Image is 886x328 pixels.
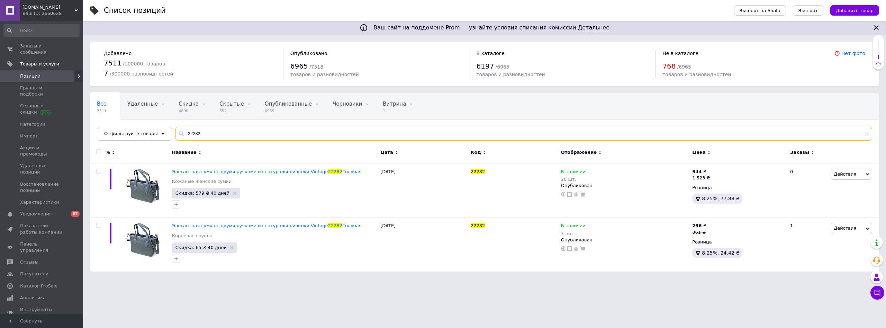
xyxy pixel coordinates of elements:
span: 7511 [104,59,121,67]
span: Опубликованные [265,101,312,107]
span: В наличии [561,223,586,230]
div: 7% [873,61,884,66]
span: Действия [834,171,856,177]
input: Поиск [3,24,80,37]
a: Детальнее [578,24,609,31]
span: Элегантная сумка с двумя ручками из натуральной кожи Vintage [172,169,328,174]
a: Корневая группа [172,233,213,239]
span: Покупатели [20,271,48,277]
span: 6959 [265,108,312,114]
span: Добавлено [104,51,132,56]
img: Элегантная сумка с двумя ручками из натуральной кожи Vintage 22282 Голубая [126,169,160,203]
span: 8.25%, 24.42 ₴ [702,250,740,256]
span: Уведомления [20,211,52,217]
a: Элегантная сумка с двумя ручками из натуральной кожи Vintage22282Голубая [172,169,362,174]
span: Отфильтруйте товары [104,131,158,136]
span: % [106,149,110,156]
span: Характеристики [20,199,59,205]
span: Категории [20,121,45,127]
span: Заказы и сообщения [20,43,64,55]
span: Скидка: 579 ₴ 40 дней [175,191,229,195]
span: / 100000 товаров [123,61,165,67]
span: 552 [219,108,244,114]
span: Элегантная сумка с двумя ручками из натуральной кожи Vintage [172,223,328,228]
span: 22282 [328,169,342,174]
span: 22282 [328,223,342,228]
div: ₴ [692,169,710,175]
div: Ваш ID: 2660628 [22,10,83,17]
span: Все [97,101,107,107]
div: [DATE] [379,163,469,218]
span: Женские сумки для доку... [97,127,171,133]
span: Дата [380,149,393,156]
span: 1 [383,108,406,114]
span: / 300000 разновидностей [110,71,173,77]
span: Товары и услуги [20,61,59,67]
span: Импорт [20,133,38,139]
a: Кожаные женские сумки [172,178,232,185]
span: Скидка [179,101,199,107]
span: Показатели работы компании [20,223,64,235]
input: Поиск по названию позиции, артикулу и поисковым запросам [175,127,872,141]
span: 22282 [471,223,485,228]
span: 6197 [476,62,494,70]
div: 0 [786,163,829,218]
span: Скидка: 65 ₴ 40 дней [175,245,227,250]
span: Ваш сайт на поддомене Prom — узнайте условия списания комиссии. [373,24,609,31]
span: Название [172,149,197,156]
span: Аналитика [20,295,46,301]
div: Опубликован [561,237,689,243]
span: Цена [692,149,706,156]
div: 361 ₴ [692,229,706,236]
span: Не в каталоге [662,51,698,56]
span: Удаленные [127,101,158,107]
div: [DATE] [379,218,469,272]
span: 6965 [290,62,308,70]
img: Элегантная сумка с двумя ручками из натуральной кожи Vintage 22282 Голубая [126,223,160,257]
span: Каталог ProSale [20,283,57,289]
span: товаров и разновидностей [290,72,359,77]
span: Сезонные скидки [20,103,64,115]
span: 87 [71,211,80,217]
span: 4890 [179,108,199,114]
span: Действия [834,225,856,231]
span: Витрина [383,101,406,107]
span: Код [471,149,481,156]
span: Позиции [20,73,40,79]
span: Экспорт [798,8,818,13]
span: 7 [104,69,108,77]
div: Опубликован [561,183,689,189]
span: Голубая [342,223,362,228]
span: Восстановление позиций [20,181,64,194]
span: товаров и разновидностей [662,72,731,77]
button: Экспорт [793,5,823,16]
span: товаров и разновидностей [476,72,545,77]
span: Черновики [333,101,362,107]
div: Список позиций [104,7,166,14]
div: 1 [786,218,829,272]
span: Добавить товар [836,8,874,13]
span: Экспорт на Shafa [740,8,780,13]
span: Удаленные позиции [20,163,64,175]
span: Отображение [561,149,597,156]
span: Панель управления [20,241,64,254]
span: 768 [662,62,676,70]
div: 20 шт. [561,177,586,182]
span: 7511 [97,108,107,114]
span: Скрытые [219,101,244,107]
a: Элегантная сумка с двумя ручками из натуральной кожи Vintage22282Голубая [172,223,362,228]
span: / 7518 [309,64,323,70]
button: Чат с покупателем [870,286,884,300]
span: Акции и промокоды [20,145,64,157]
button: Добавить товар [830,5,879,16]
button: Экспорт на Shafa [734,5,786,16]
span: 22282 [471,169,485,174]
div: ₴ [692,223,706,229]
span: Инструменты вебмастера и SEO [20,307,64,319]
span: / 6965 [677,64,691,70]
span: Заказы [790,149,809,156]
span: Группы и подборки [20,85,64,97]
div: 1 523 ₴ [692,175,710,181]
span: 8.25%, 77.88 ₴ [702,196,740,201]
b: 944 [692,169,702,174]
